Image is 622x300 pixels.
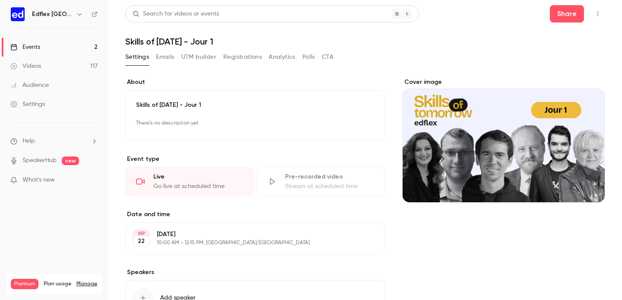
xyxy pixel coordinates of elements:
button: Polls [302,50,315,64]
div: Videos [10,62,41,70]
div: Settings [10,100,45,109]
label: Date and time [125,210,385,219]
div: Go live at scheduled time [153,182,243,191]
div: Pre-recorded video [285,172,374,181]
a: SpeakerHub [22,156,57,165]
p: 10:00 AM - 12:15 PM, [GEOGRAPHIC_DATA]/[GEOGRAPHIC_DATA] [157,239,340,246]
button: UTM builder [181,50,216,64]
div: Audience [10,81,49,89]
p: There's no description yet [136,116,374,130]
label: Speakers [125,268,385,277]
div: LiveGo live at scheduled time [125,167,254,196]
label: Cover image [403,78,605,86]
h6: Edflex [GEOGRAPHIC_DATA] [32,10,73,19]
img: Edflex France [11,7,25,21]
button: CTA [322,50,333,64]
div: SEP [133,230,149,236]
p: Event type [125,155,385,163]
p: Skills of [DATE] - Jour 1 [136,101,374,109]
div: Search for videos or events [133,10,219,19]
iframe: Noticeable Trigger [87,176,98,184]
label: About [125,78,385,86]
button: Registrations [223,50,262,64]
button: Share [550,5,584,22]
div: Live [153,172,243,181]
button: Emails [156,50,174,64]
div: Stream at scheduled time [285,182,374,191]
a: Manage [76,281,97,287]
span: Plan usage [44,281,71,287]
div: Pre-recorded videoStream at scheduled time [257,167,385,196]
button: Analytics [269,50,295,64]
span: Help [22,137,35,146]
span: new [62,156,79,165]
button: Settings [125,50,149,64]
p: 22 [138,237,145,246]
p: [DATE] [157,230,340,239]
li: help-dropdown-opener [10,137,98,146]
div: Events [10,43,40,51]
span: Premium [11,279,38,289]
span: What's new [22,176,55,185]
section: Cover image [403,78,605,202]
h1: Skills of [DATE] - Jour 1 [125,36,605,47]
